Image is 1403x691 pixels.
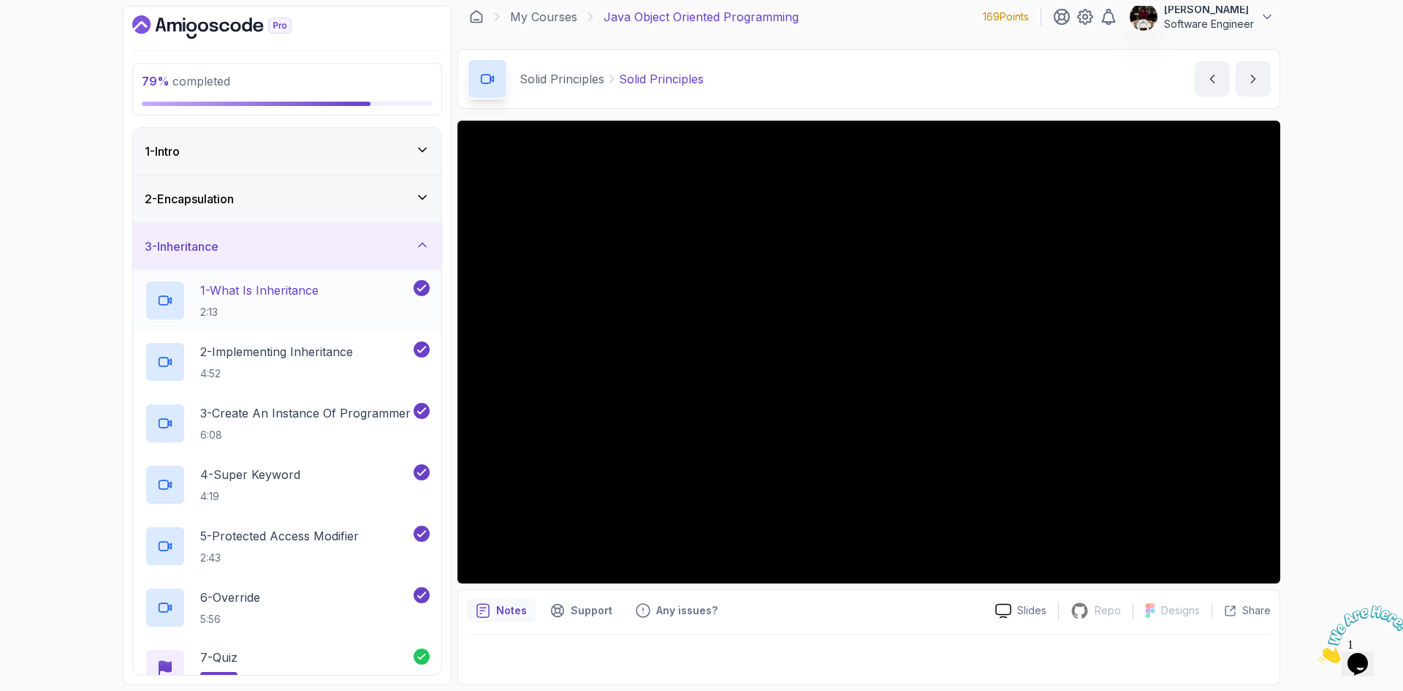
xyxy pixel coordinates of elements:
[200,305,319,320] p: 2:13
[200,404,411,422] p: 3 - Create An Instance Of Programmer
[983,10,1029,24] p: 169 Points
[209,675,229,687] span: quiz
[1129,2,1274,31] button: user profile image[PERSON_NAME]Software Engineer
[145,341,430,382] button: 2-Implementing Inheritance4:52
[6,6,96,64] img: Chat attention grabber
[1236,61,1271,97] button: next content
[1242,603,1271,618] p: Share
[145,587,430,628] button: 6-Override5:56
[145,649,430,690] button: 7-Quizquiz
[1095,603,1121,618] p: Repo
[200,589,260,606] p: 6 - Override
[520,70,604,88] p: Solid Principles
[200,343,353,360] p: 2 - Implementing Inheritance
[142,74,170,88] span: 79 %
[496,603,527,618] p: Notes
[145,238,218,255] h3: 3 - Inheritance
[469,10,484,24] a: Dashboard
[1164,17,1254,31] p: Software Engineer
[200,282,319,299] p: 1 - What Is Inheritance
[1161,603,1200,618] p: Designs
[510,8,577,26] a: My Courses
[200,489,300,504] p: 4:19
[1195,61,1230,97] button: previous content
[145,190,234,208] h3: 2 - Encapsulation
[6,6,12,18] span: 1
[200,551,359,565] p: 2:43
[984,603,1058,619] a: Slides
[604,8,799,26] p: Java Object Oriented Programming
[1312,600,1403,669] iframe: chat widget
[200,612,260,627] p: 5:56
[200,466,300,483] p: 4 - Super Keyword
[1212,603,1271,618] button: Share
[142,74,230,88] span: completed
[133,223,441,270] button: 3-Inheritance
[200,649,237,666] p: 7 - Quiz
[145,403,430,444] button: 3-Create An Instance Of Programmer6:08
[1017,603,1046,618] p: Slides
[467,599,536,622] button: notes button
[145,526,430,567] button: 5-Protected Access Modifier2:43
[1164,2,1254,17] p: [PERSON_NAME]
[200,527,359,545] p: 5 - Protected Access Modifier
[541,599,621,622] button: Support button
[571,603,612,618] p: Support
[145,280,430,321] button: 1-What Is Inheritance2:13
[619,70,704,88] p: Solid Principles
[656,603,718,618] p: Any issues?
[145,143,180,160] h3: 1 - Intro
[133,175,441,222] button: 2-Encapsulation
[457,121,1280,584] iframe: 2 - SOLID Principles
[200,428,411,442] p: 6:08
[133,128,441,175] button: 1-Intro
[145,464,430,505] button: 4-Super Keyword4:19
[132,15,325,39] a: Dashboard
[1130,3,1157,31] img: user profile image
[200,366,353,381] p: 4:52
[627,599,726,622] button: Feedback button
